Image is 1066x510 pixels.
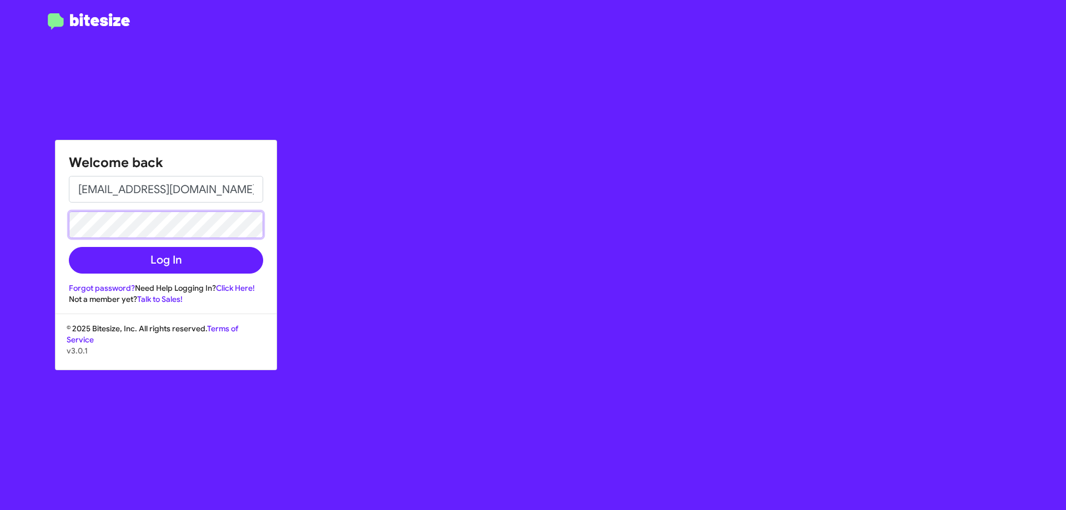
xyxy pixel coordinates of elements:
[69,294,263,305] div: Not a member yet?
[69,176,263,203] input: Email address
[137,294,183,304] a: Talk to Sales!
[69,154,263,171] h1: Welcome back
[56,323,276,370] div: © 2025 Bitesize, Inc. All rights reserved.
[69,282,263,294] div: Need Help Logging In?
[67,345,265,356] p: v3.0.1
[69,247,263,274] button: Log In
[216,283,255,293] a: Click Here!
[69,283,135,293] a: Forgot password?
